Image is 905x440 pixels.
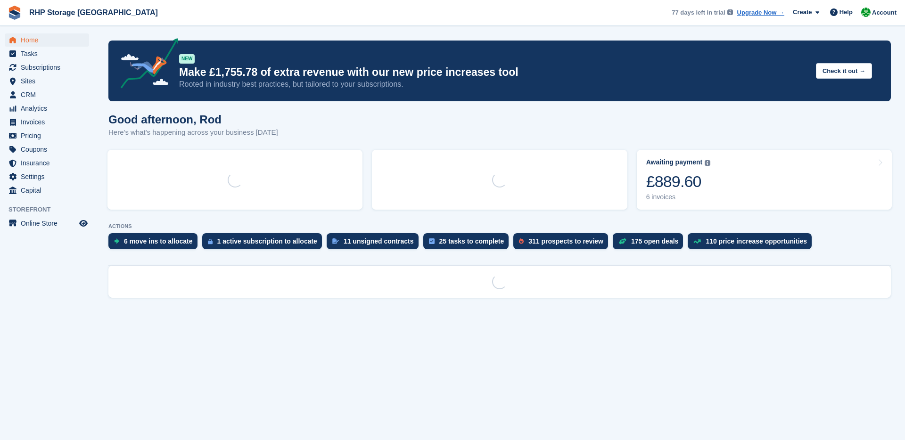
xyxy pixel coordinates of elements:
div: 175 open deals [631,237,678,245]
a: menu [5,47,89,60]
img: task-75834270c22a3079a89374b754ae025e5fb1db73e45f91037f5363f120a921f8.svg [429,238,435,244]
a: menu [5,61,89,74]
span: Storefront [8,205,94,214]
a: 25 tasks to complete [423,233,514,254]
a: menu [5,102,89,115]
img: active_subscription_to_allocate_icon-d502201f5373d7db506a760aba3b589e785aa758c864c3986d89f69b8ff3... [208,238,213,244]
a: 6 move ins to allocate [108,233,202,254]
div: 311 prospects to review [528,237,603,245]
span: Sites [21,74,77,88]
div: 25 tasks to complete [439,237,504,245]
a: menu [5,143,89,156]
img: icon-info-grey-7440780725fd019a000dd9b08b2336e03edf1995a4989e88bcd33f0948082b44.svg [705,160,710,166]
img: icon-info-grey-7440780725fd019a000dd9b08b2336e03edf1995a4989e88bcd33f0948082b44.svg [727,9,733,15]
div: Awaiting payment [646,158,703,166]
div: 11 unsigned contracts [344,237,414,245]
span: Home [21,33,77,47]
span: Pricing [21,129,77,142]
a: menu [5,88,89,101]
img: price_increase_opportunities-93ffe204e8149a01c8c9dc8f82e8f89637d9d84a8eef4429ea346261dce0b2c0.svg [693,239,701,244]
div: 6 invoices [646,193,711,201]
img: prospect-51fa495bee0391a8d652442698ab0144808aea92771e9ea1ae160a38d050c398.svg [519,238,524,244]
span: Insurance [21,156,77,170]
a: menu [5,170,89,183]
img: stora-icon-8386f47178a22dfd0bd8f6a31ec36ba5ce8667c1dd55bd0f319d3a0aa187defe.svg [8,6,22,20]
span: Create [793,8,812,17]
img: contract_signature_icon-13c848040528278c33f63329250d36e43548de30e8caae1d1a13099fd9432cc5.svg [332,238,339,244]
h1: Good afternoon, Rod [108,113,278,126]
span: CRM [21,88,77,101]
span: Subscriptions [21,61,77,74]
a: menu [5,33,89,47]
div: £889.60 [646,172,711,191]
span: Invoices [21,115,77,129]
span: Online Store [21,217,77,230]
a: Upgrade Now → [737,8,784,17]
a: 11 unsigned contracts [327,233,423,254]
p: Make £1,755.78 of extra revenue with our new price increases tool [179,65,808,79]
a: 311 prospects to review [513,233,613,254]
a: Awaiting payment £889.60 6 invoices [637,150,892,210]
span: Tasks [21,47,77,60]
span: Settings [21,170,77,183]
a: 110 price increase opportunities [688,233,816,254]
a: menu [5,129,89,142]
a: menu [5,115,89,129]
span: Analytics [21,102,77,115]
img: price-adjustments-announcement-icon-8257ccfd72463d97f412b2fc003d46551f7dbcb40ab6d574587a9cd5c0d94... [113,38,179,92]
img: Rod [861,8,871,17]
span: Coupons [21,143,77,156]
img: move_ins_to_allocate_icon-fdf77a2bb77ea45bf5b3d319d69a93e2d87916cf1d5bf7949dd705db3b84f3ca.svg [114,238,119,244]
span: Capital [21,184,77,197]
img: deal-1b604bf984904fb50ccaf53a9ad4b4a5d6e5aea283cecdc64d6e3604feb123c2.svg [618,238,626,244]
a: menu [5,217,89,230]
a: menu [5,156,89,170]
div: NEW [179,54,195,64]
a: menu [5,74,89,88]
span: 77 days left in trial [672,8,725,17]
a: 175 open deals [613,233,688,254]
p: ACTIONS [108,223,891,229]
p: Rooted in industry best practices, but tailored to your subscriptions. [179,79,808,90]
div: 6 move ins to allocate [124,237,193,245]
div: 1 active subscription to allocate [217,237,317,245]
span: Account [872,8,897,17]
a: menu [5,184,89,197]
button: Check it out → [816,63,872,79]
p: Here's what's happening across your business [DATE] [108,127,278,138]
a: Preview store [78,218,89,229]
a: 1 active subscription to allocate [202,233,327,254]
span: Help [839,8,853,17]
a: RHP Storage [GEOGRAPHIC_DATA] [25,5,162,20]
div: 110 price increase opportunities [706,237,807,245]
